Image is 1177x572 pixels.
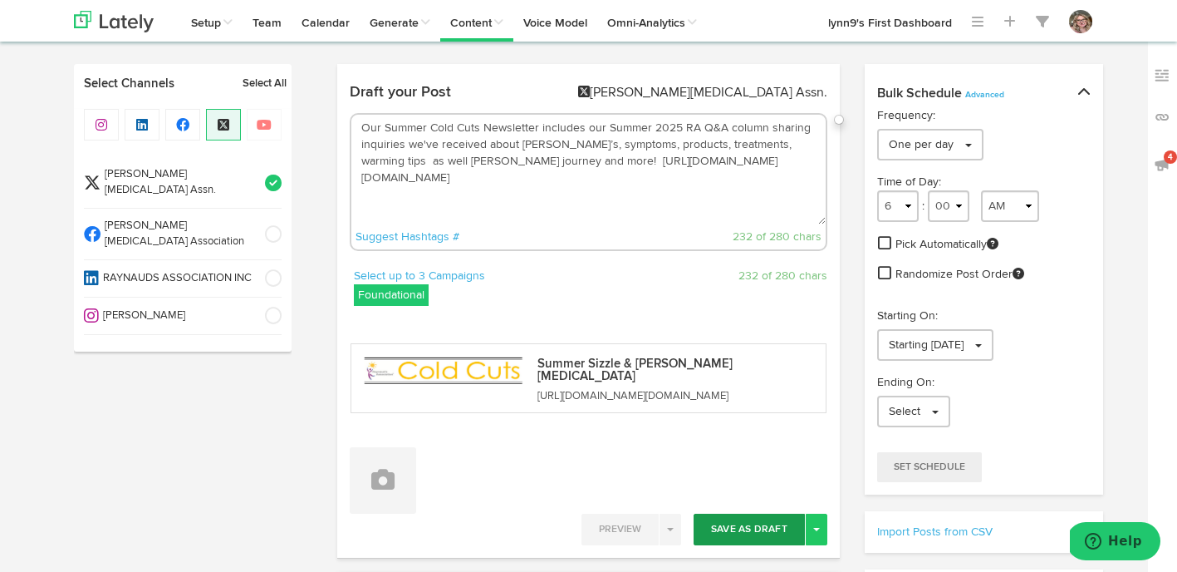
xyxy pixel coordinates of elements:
[733,231,821,243] span: 232 of 280 chars
[895,236,998,253] span: Pick Automatically
[74,76,233,92] a: Select Channels
[1069,10,1092,33] img: OhcUycdS6u5e6MDkMfFl
[894,462,965,472] span: Set Schedule
[877,308,1091,324] p: Starting On:
[1070,522,1160,564] iframe: Opens a widget where you can find more information
[354,267,485,285] a: Select up to 3 Campaigns
[578,86,827,100] di-null: [PERSON_NAME][MEDICAL_DATA] Assn.
[1164,150,1177,164] span: 4
[965,91,1004,99] a: Advanced
[895,266,1024,283] span: Randomize Post Order
[361,354,527,388] img: 40ede76e-e1db-f921-1a58-3ab061e36ab2.jpg
[581,514,659,545] button: Preview
[922,200,924,212] span: :
[889,406,920,417] span: Select
[101,167,254,198] span: [PERSON_NAME][MEDICAL_DATA] Assn.
[877,526,993,538] a: Import Posts from CSV
[694,514,805,545] button: Save As Draft
[1154,109,1170,126] img: links_off.svg
[877,452,982,482] button: Set Schedule
[877,81,1004,107] span: Bulk Schedule
[877,374,1091,391] p: Ending On:
[243,76,287,92] a: Select All
[537,391,800,402] p: [URL][DOMAIN_NAME][DOMAIN_NAME]
[101,219,254,249] span: [PERSON_NAME][MEDICAL_DATA] Association
[537,357,800,382] p: Summer Sizzle & [PERSON_NAME][MEDICAL_DATA]
[74,11,154,32] img: logo_lately_bg_light.svg
[877,107,1091,124] p: Frequency:
[354,284,429,306] label: Foundational
[1154,67,1170,84] img: keywords_off.svg
[99,271,254,287] span: RAYNAUDS ASSOCIATION INC
[877,174,1091,190] div: Time of Day:
[1154,156,1170,173] img: announcements_off.svg
[356,231,459,243] a: Suggest Hashtags #
[99,308,254,324] span: [PERSON_NAME]
[889,139,954,150] span: One per day
[350,85,451,100] h4: Draft your Post
[889,339,964,351] span: Starting [DATE]
[738,268,827,284] span: 232 of 280 chars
